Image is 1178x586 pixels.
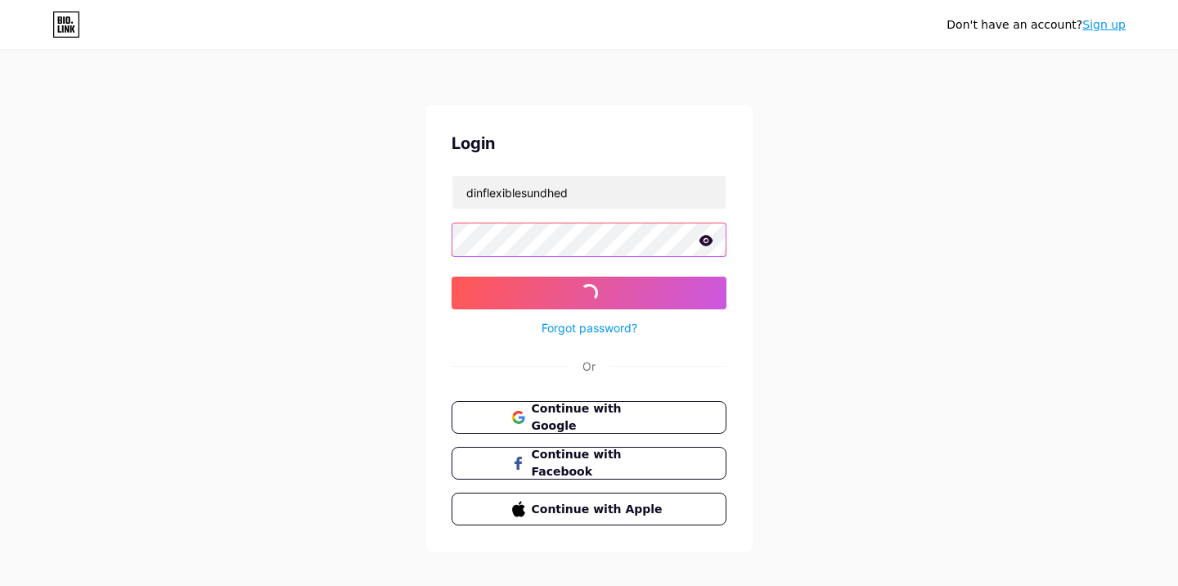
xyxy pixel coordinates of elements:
a: Sign up [1082,18,1126,31]
div: Don't have an account? [946,16,1126,34]
input: Username [452,176,726,209]
button: Continue with Apple [452,493,726,525]
span: Continue with Apple [532,501,667,518]
div: Login [452,131,726,156]
button: Continue with Google [452,401,726,434]
span: Continue with Google [532,400,667,435]
span: Continue with Facebook [532,446,667,480]
div: Or [582,358,596,375]
button: Continue with Facebook [452,447,726,480]
a: Forgot password? [542,319,637,336]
